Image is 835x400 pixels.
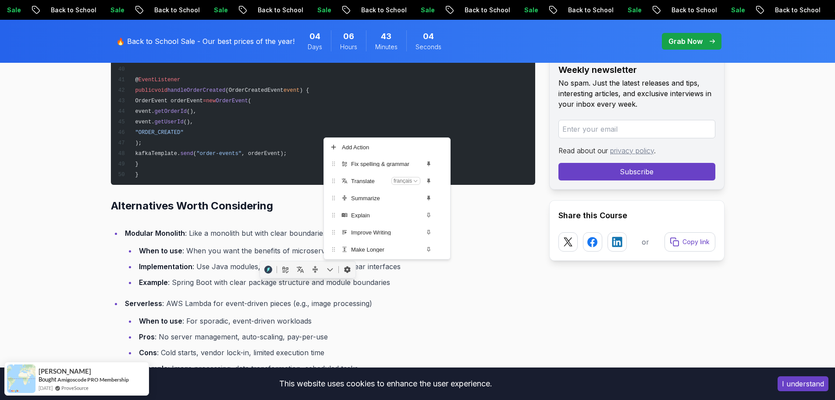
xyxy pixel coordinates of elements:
[375,43,398,51] span: Minutes
[125,299,162,308] strong: Serverless
[193,151,196,157] span: (
[125,227,535,239] p: : Like a monolith but with clear boundaries (Java 9+ modules)
[57,376,129,383] a: Amigoscode PRO Membership
[248,98,251,104] span: (
[116,36,295,47] p: 🔥 Back to School Sale - Our best prices of the year!
[663,6,723,14] p: Back to School
[642,237,649,247] p: or
[558,145,715,156] p: Read about our .
[135,119,154,125] span: event.
[139,278,168,287] strong: Example
[136,331,535,343] li: : No server management, auto-scaling, pay-per-use
[39,368,91,375] span: [PERSON_NAME]
[516,6,544,14] p: Sale
[102,6,130,14] p: Sale
[139,246,182,255] strong: When to use
[135,140,142,146] span: );
[135,151,180,157] span: kafkaTemplate.
[136,362,535,375] li: : Image processing, data transformation, scheduled tasks
[412,6,441,14] p: Sale
[139,364,168,373] strong: Example
[610,146,654,155] a: privacy policy
[125,229,185,238] strong: Modular Monolith
[136,245,535,257] li: : When you want the benefits of microservices without the complexity
[558,64,715,76] h2: Weekly newsletter
[139,317,182,325] strong: When to use
[249,6,309,14] p: Back to School
[61,384,89,392] a: ProveSource
[619,6,647,14] p: Sale
[284,87,300,94] span: event
[39,376,57,383] span: Bought
[146,6,206,14] p: Back to School
[381,30,391,43] span: 43 Minutes
[558,120,715,138] input: Enter your email
[135,161,138,167] span: }
[340,43,357,51] span: Hours
[668,36,703,47] p: Grab Now
[558,163,715,180] button: Subscribe
[139,332,155,341] strong: Pros
[135,77,138,83] span: @
[135,98,203,104] span: OrderEvent orderEvent
[206,6,234,14] p: Sale
[203,98,206,104] span: =
[135,108,154,115] span: event.
[139,77,181,83] span: EventListener
[353,6,412,14] p: Back to School
[343,30,354,43] span: 6 Hours
[560,6,619,14] p: Back to School
[184,119,193,125] span: (),
[682,238,710,246] p: Copy link
[125,297,535,310] p: : AWS Lambda for event-driven pieces (e.g., image processing)
[135,172,138,178] span: }
[155,87,167,94] span: void
[308,43,322,51] span: Days
[139,348,157,357] strong: Cons
[456,6,516,14] p: Back to School
[155,119,184,125] span: getUserId
[299,87,309,94] span: ) {
[187,108,196,115] span: (),
[111,199,535,213] h2: Alternatives Worth Considering
[216,98,248,104] span: OrderEvent
[558,209,715,222] h2: Share this Course
[136,346,535,359] li: : Cold starts, vendor lock-in, limited execution time
[180,151,193,157] span: send
[778,376,828,391] button: Accept cookies
[167,87,225,94] span: handleOrderCreated
[558,78,715,109] p: No spam. Just the latest releases and tips, interesting articles, and exclusive interviews in you...
[7,364,36,393] img: provesource social proof notification image
[206,98,216,104] span: new
[135,130,183,136] span: "ORDER_CREATED"
[242,151,287,157] span: , orderEvent);
[309,30,320,43] span: 4 Days
[423,30,434,43] span: 4 Seconds
[39,384,53,392] span: [DATE]
[196,151,242,157] span: "order-events"
[225,87,283,94] span: (OrderCreatedEvent
[7,374,764,393] div: This website uses cookies to enhance the user experience.
[139,262,192,271] strong: Implementation
[767,6,826,14] p: Back to School
[664,232,715,252] button: Copy link
[135,87,154,94] span: public
[136,315,535,327] li: : For sporadic, event-driven workloads
[136,276,535,288] li: : Spring Boot with clear package structure and module boundaries
[155,108,187,115] span: getOrderId
[43,6,102,14] p: Back to School
[309,6,337,14] p: Sale
[723,6,751,14] p: Sale
[416,43,441,51] span: Seconds
[136,260,535,273] li: : Use Java modules, package boundaries, and clear interfaces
